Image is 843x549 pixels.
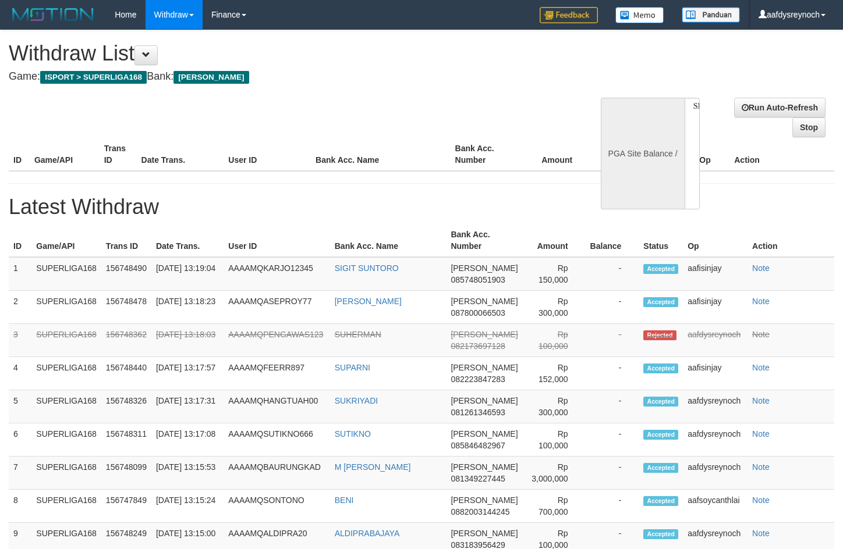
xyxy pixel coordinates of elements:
[151,291,224,324] td: [DATE] 13:18:23
[101,224,151,257] th: Trans ID
[9,357,31,390] td: 4
[31,324,101,357] td: SUPERLIGA168
[224,291,330,324] td: AAAAMQASEPROY77
[31,490,101,523] td: SUPERLIGA168
[151,423,224,457] td: [DATE] 13:17:08
[643,397,678,407] span: Accepted
[451,495,518,505] span: [PERSON_NAME]
[451,275,505,284] span: 085748051903
[224,357,330,390] td: AAAAMQFEERR897
[520,138,590,171] th: Amount
[523,257,586,291] td: Rp 150,000
[451,341,505,351] span: 082173697128
[734,98,826,117] a: Run Auto-Refresh
[31,357,101,390] td: SUPERLIGA168
[639,224,683,257] th: Status
[451,474,505,483] span: 081349227445
[335,330,381,339] a: SUHERMAN
[586,224,639,257] th: Balance
[752,297,770,306] a: Note
[451,462,518,472] span: [PERSON_NAME]
[151,324,224,357] td: [DATE] 13:18:03
[151,257,224,291] td: [DATE] 13:19:04
[101,291,151,324] td: 156748478
[335,529,400,538] a: ALDIPRABAJAYA
[586,257,639,291] td: -
[523,423,586,457] td: Rp 100,000
[523,490,586,523] td: Rp 700,000
[9,71,550,83] h4: Game: Bank:
[9,257,31,291] td: 1
[9,195,834,219] h1: Latest Withdraw
[683,423,748,457] td: aafdysreynoch
[752,363,770,372] a: Note
[683,490,748,523] td: aafsoycanthlai
[31,457,101,490] td: SUPERLIGA168
[9,457,31,490] td: 7
[643,264,678,274] span: Accepted
[101,257,151,291] td: 156748490
[451,375,505,384] span: 082223847283
[643,463,678,473] span: Accepted
[523,224,586,257] th: Amount
[151,490,224,523] td: [DATE] 13:15:24
[683,224,748,257] th: Op
[683,257,748,291] td: aafisinjay
[9,291,31,324] td: 2
[523,457,586,490] td: Rp 3,000,000
[40,71,147,84] span: ISPORT > SUPERLIGA168
[523,291,586,324] td: Rp 300,000
[101,390,151,423] td: 156748326
[590,138,654,171] th: Balance
[31,291,101,324] td: SUPERLIGA168
[451,363,518,372] span: [PERSON_NAME]
[586,390,639,423] td: -
[9,224,31,257] th: ID
[683,291,748,324] td: aafisinjay
[729,138,834,171] th: Action
[586,357,639,390] td: -
[451,297,518,306] span: [PERSON_NAME]
[9,324,31,357] td: 3
[643,297,678,307] span: Accepted
[30,138,100,171] th: Game/API
[31,423,101,457] td: SUPERLIGA168
[586,324,639,357] td: -
[335,263,399,273] a: SIGIT SUNTORO
[101,457,151,490] td: 156748099
[752,263,770,273] a: Note
[695,138,729,171] th: Op
[643,496,678,506] span: Accepted
[31,224,101,257] th: Game/API
[224,138,311,171] th: User ID
[101,490,151,523] td: 156747849
[335,297,402,306] a: [PERSON_NAME]
[586,291,639,324] td: -
[523,357,586,390] td: Rp 152,000
[752,396,770,405] a: Note
[643,363,678,373] span: Accepted
[9,390,31,423] td: 5
[151,224,224,257] th: Date Trans.
[311,138,451,171] th: Bank Acc. Name
[330,224,447,257] th: Bank Acc. Name
[224,324,330,357] td: AAAAMQPENGAWAS123
[586,423,639,457] td: -
[224,224,330,257] th: User ID
[792,117,826,137] a: Stop
[446,224,522,257] th: Bank Acc. Number
[752,429,770,439] a: Note
[682,7,740,23] img: panduan.png
[601,98,685,209] div: PGA Site Balance /
[451,429,518,439] span: [PERSON_NAME]
[100,138,137,171] th: Trans ID
[748,224,834,257] th: Action
[451,308,505,318] span: 087800066503
[101,324,151,357] td: 156748362
[31,257,101,291] td: SUPERLIGA168
[9,490,31,523] td: 8
[151,457,224,490] td: [DATE] 13:15:53
[752,330,770,339] a: Note
[335,429,371,439] a: SUTIKNO
[683,457,748,490] td: aafdysreynoch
